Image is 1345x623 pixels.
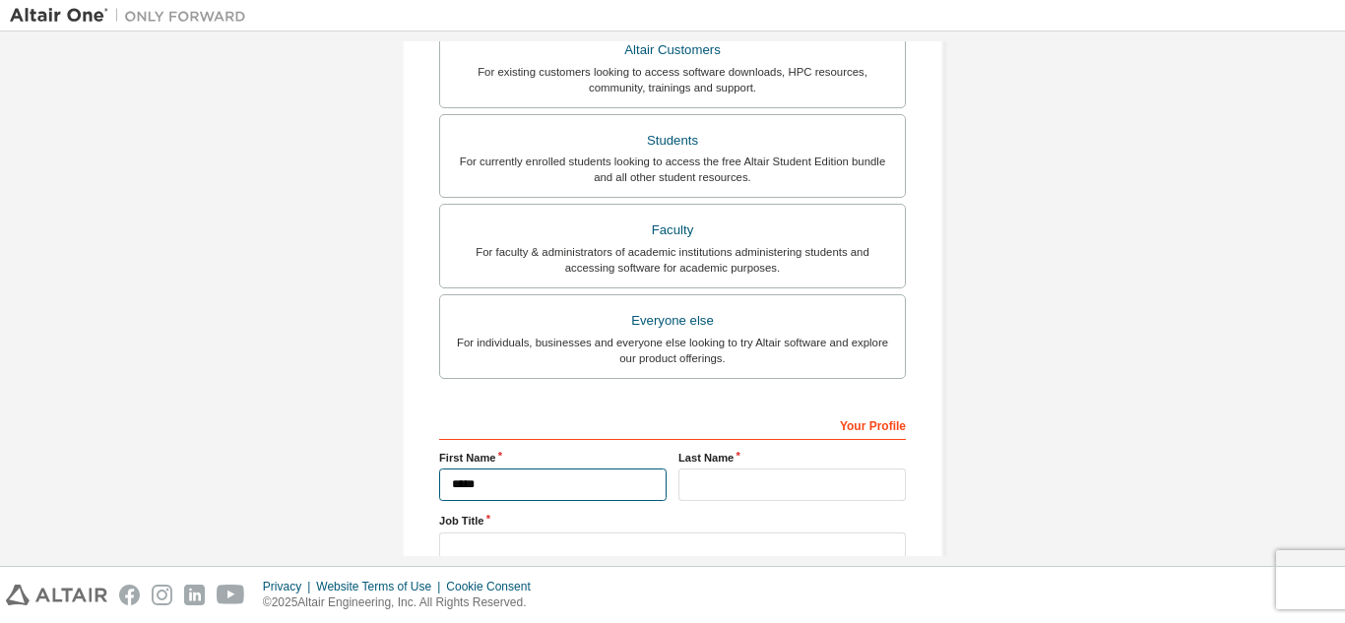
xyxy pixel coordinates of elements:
[10,6,256,26] img: Altair One
[452,307,893,335] div: Everyone else
[439,450,667,466] label: First Name
[452,127,893,155] div: Students
[119,585,140,605] img: facebook.svg
[446,579,542,594] div: Cookie Consent
[452,154,893,185] div: For currently enrolled students looking to access the free Altair Student Edition bundle and all ...
[184,585,205,605] img: linkedin.svg
[452,217,893,244] div: Faculty
[263,579,316,594] div: Privacy
[263,594,543,611] p: © 2025 Altair Engineering, Inc. All Rights Reserved.
[439,408,906,440] div: Your Profile
[678,450,906,466] label: Last Name
[452,244,893,276] div: For faculty & administrators of academic institutions administering students and accessing softwa...
[152,585,172,605] img: instagram.svg
[316,579,446,594] div: Website Terms of Use
[6,585,107,605] img: altair_logo.svg
[452,335,893,366] div: For individuals, businesses and everyone else looking to try Altair software and explore our prod...
[217,585,245,605] img: youtube.svg
[452,64,893,95] div: For existing customers looking to access software downloads, HPC resources, community, trainings ...
[439,513,906,529] label: Job Title
[452,36,893,64] div: Altair Customers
